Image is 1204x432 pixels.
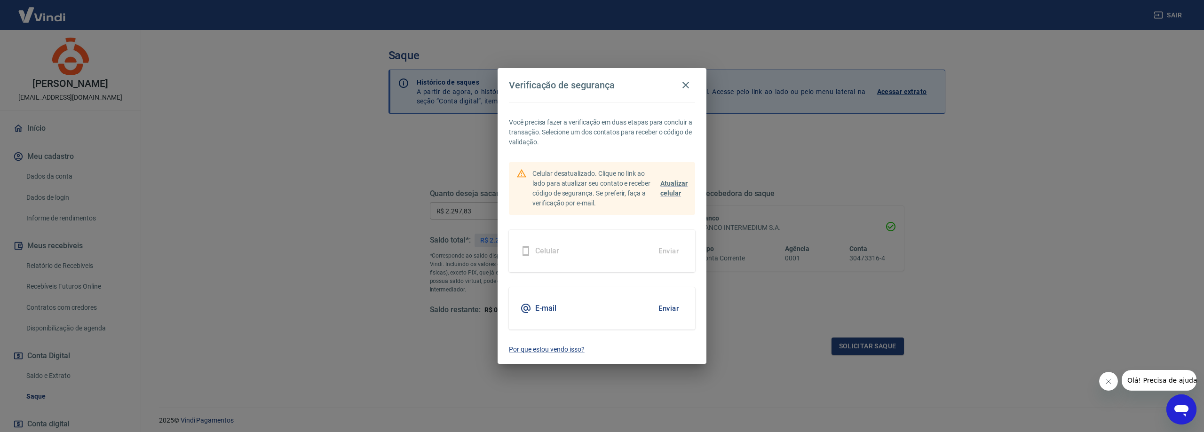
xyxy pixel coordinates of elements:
[1099,372,1118,391] iframe: Fechar mensagem
[660,179,688,198] a: Atualizar celular
[509,345,695,354] a: Por que estou vendo isso?
[6,7,79,14] span: Olá! Precisa de ajuda?
[532,169,657,208] p: Celular desatualizado. Clique no link ao lado para atualizar seu contato e receber código de segu...
[660,180,688,197] span: Atualizar celular
[653,298,684,318] button: Enviar
[535,246,559,256] h5: Celular
[1166,394,1196,424] iframe: Botão para abrir a janela de mensagens
[535,304,556,313] h5: E-mail
[509,79,615,91] h4: Verificação de segurança
[1122,370,1196,391] iframe: Mensagem da empresa
[509,118,695,147] p: Você precisa fazer a verificação em duas etapas para concluir a transação. Selecione um dos conta...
